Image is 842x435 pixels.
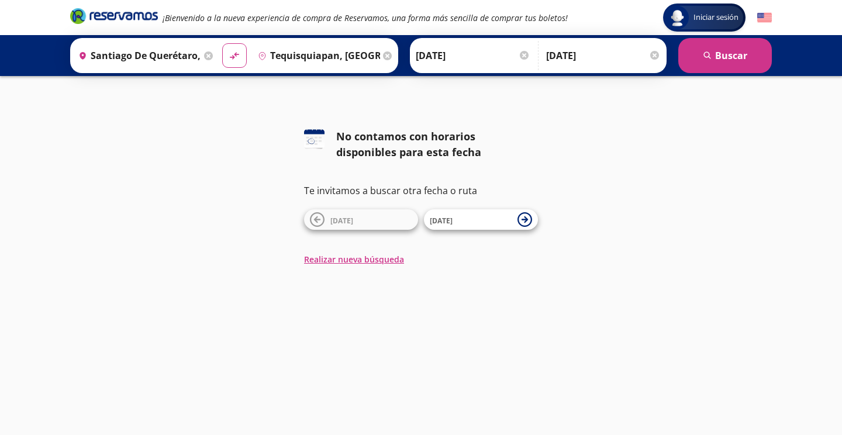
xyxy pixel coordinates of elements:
input: Buscar Origen [74,41,201,70]
span: Iniciar sesión [689,12,743,23]
p: Te invitamos a buscar otra fecha o ruta [304,184,538,198]
input: Buscar Destino [253,41,381,70]
button: English [757,11,772,25]
button: [DATE] [304,209,418,230]
input: Opcional [546,41,661,70]
span: [DATE] [430,216,453,226]
button: Realizar nueva búsqueda [304,253,404,265]
span: [DATE] [330,216,353,226]
i: Brand Logo [70,7,158,25]
a: Brand Logo [70,7,158,28]
button: Buscar [678,38,772,73]
button: [DATE] [424,209,538,230]
input: Elegir Fecha [416,41,530,70]
em: ¡Bienvenido a la nueva experiencia de compra de Reservamos, una forma más sencilla de comprar tus... [163,12,568,23]
div: No contamos con horarios disponibles para esta fecha [336,129,538,160]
